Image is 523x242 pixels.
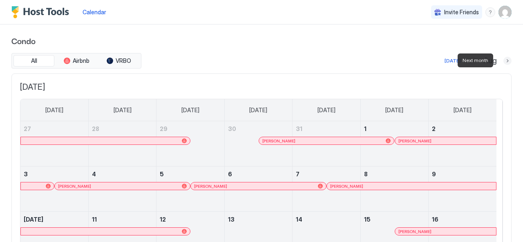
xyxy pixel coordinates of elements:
span: 12 [160,216,166,223]
td: August 7, 2025 [293,167,360,212]
span: [DATE] [45,107,63,114]
span: 8 [364,171,368,178]
a: Calendar [83,8,106,16]
a: August 7, 2025 [293,167,360,182]
div: [PERSON_NAME] [262,138,391,144]
span: [DATE] [114,107,132,114]
td: August 9, 2025 [429,167,496,212]
td: August 8, 2025 [360,167,428,212]
a: August 3, 2025 [20,167,88,182]
a: Wednesday [241,99,275,121]
span: [PERSON_NAME] [398,229,431,234]
td: August 2, 2025 [429,121,496,167]
span: [DATE] [249,107,267,114]
button: VRBO [98,55,139,67]
span: 1 [364,125,367,132]
a: August 11, 2025 [89,212,156,227]
td: July 28, 2025 [88,121,156,167]
a: July 29, 2025 [156,121,224,136]
a: July 31, 2025 [293,121,360,136]
a: August 8, 2025 [361,167,428,182]
button: All [13,55,54,67]
a: August 2, 2025 [429,121,496,136]
td: July 29, 2025 [156,121,224,167]
a: August 6, 2025 [225,167,292,182]
span: 16 [432,216,438,223]
a: August 10, 2025 [20,212,88,227]
a: August 12, 2025 [156,212,224,227]
button: [DATE] [443,56,462,66]
td: July 27, 2025 [20,121,88,167]
span: [DATE] [24,216,43,223]
span: VRBO [116,57,131,64]
div: [DATE] [445,57,461,64]
span: [PERSON_NAME] [262,138,295,144]
a: Monday [105,99,140,121]
span: 27 [24,125,31,132]
span: 2 [432,125,436,132]
span: Condo [11,34,512,47]
span: [PERSON_NAME] [58,184,91,189]
td: August 3, 2025 [20,167,88,212]
span: Airbnb [73,57,89,64]
td: August 5, 2025 [156,167,224,212]
a: Saturday [445,99,480,121]
span: 29 [160,125,168,132]
span: 28 [92,125,99,132]
span: 31 [296,125,302,132]
div: [PERSON_NAME] [398,138,493,144]
a: July 27, 2025 [20,121,88,136]
div: [PERSON_NAME] [330,184,493,189]
span: Next month [463,57,488,64]
a: July 28, 2025 [89,121,156,136]
td: August 1, 2025 [360,121,428,167]
a: August 15, 2025 [361,212,428,227]
div: User profile [498,6,512,19]
a: July 30, 2025 [225,121,292,136]
a: August 16, 2025 [429,212,496,227]
span: 11 [92,216,97,223]
a: August 14, 2025 [293,212,360,227]
a: August 13, 2025 [225,212,292,227]
span: 30 [228,125,236,132]
span: 14 [296,216,302,223]
span: 9 [432,171,436,178]
a: Tuesday [173,99,208,121]
a: August 1, 2025 [361,121,428,136]
div: tab-group [11,53,141,69]
a: August 4, 2025 [89,167,156,182]
span: [DATE] [20,82,503,92]
span: [PERSON_NAME] [330,184,363,189]
td: July 31, 2025 [293,121,360,167]
span: 5 [160,171,164,178]
span: All [31,57,37,64]
td: August 6, 2025 [224,167,292,212]
span: [DATE] [454,107,472,114]
td: August 4, 2025 [88,167,156,212]
span: 6 [228,171,232,178]
td: July 30, 2025 [224,121,292,167]
span: 4 [92,171,96,178]
span: [PERSON_NAME] [194,184,227,189]
span: Invite Friends [444,9,479,16]
span: [PERSON_NAME] [398,138,431,144]
span: 7 [296,171,299,178]
span: 3 [24,171,28,178]
span: Calendar [83,9,106,16]
a: Thursday [309,99,344,121]
div: [PERSON_NAME] [398,229,493,234]
button: Airbnb [56,55,97,67]
div: [PERSON_NAME] [194,184,322,189]
a: Friday [377,99,411,121]
div: [PERSON_NAME] [58,184,187,189]
span: [DATE] [385,107,403,114]
button: Next month [503,57,512,65]
span: 15 [364,216,371,223]
a: August 9, 2025 [429,167,496,182]
span: 13 [228,216,235,223]
a: Sunday [37,99,72,121]
a: Host Tools Logo [11,6,73,18]
div: menu [485,7,495,17]
a: August 5, 2025 [156,167,224,182]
